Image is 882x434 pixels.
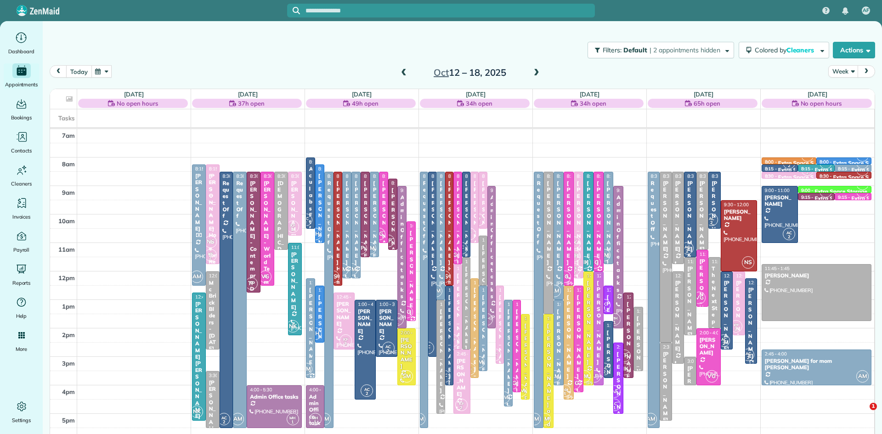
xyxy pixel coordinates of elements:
span: AM [191,271,203,283]
div: Request Off [423,180,425,246]
div: Extra Space Storage [778,160,831,166]
span: 8:45 - 11:15 [391,180,416,186]
a: [DATE] [352,90,372,98]
span: VG [693,292,706,304]
span: 2:45 - 5:00 [457,351,479,357]
span: Oct [434,67,449,78]
span: 12:30 - 3:15 [499,287,524,293]
span: DH [309,228,322,240]
span: 10:45 - 12:30 [482,237,509,243]
div: [PERSON_NAME] [764,194,796,208]
span: 8:30 - 11:30 [364,173,389,179]
span: 1:00 - 5:00 [440,301,462,307]
div: Extra Space Storage [778,174,831,180]
span: AC [786,230,792,235]
span: Colored by [755,46,817,54]
small: 2 [783,162,795,170]
div: [PERSON_NAME] [400,337,413,370]
span: 11:30 - 2:00 [712,259,736,265]
span: 9:00 - 11:00 [765,187,790,193]
small: 2 [742,354,754,362]
div: [PERSON_NAME] [711,180,718,253]
span: AC [721,337,727,342]
div: [PERSON_NAME] [724,209,755,222]
span: 11:15 - 1:15 [700,251,724,257]
span: 8:30 - 1:00 [557,173,579,179]
span: 8:30 - 12:30 [337,173,362,179]
div: [PERSON_NAME] [566,294,571,380]
span: NK [578,256,591,269]
div: [PERSON_NAME] [439,308,442,394]
div: [PERSON_NAME] [524,322,526,408]
span: AC [303,216,309,221]
span: VG [588,256,601,269]
div: Aculabs Ft [US_STATE] [309,166,312,291]
span: 12:30 - 2:30 [318,287,343,293]
span: 8:30 - 5:30 [423,173,445,179]
div: The Next Steps Program [711,265,718,365]
div: [PERSON_NAME] [556,180,561,266]
div: [PERSON_NAME] [465,265,468,351]
span: Filters: [603,46,622,54]
span: Appointments [5,80,38,89]
span: TP [382,235,395,247]
span: 8:30 - 5:30 [328,173,350,179]
div: [PERSON_NAME] Home for Retired Priests - behind Archbishop [PERSON_NAME] [209,173,217,417]
span: 10:15 - 1:45 [410,223,435,229]
span: Default [623,46,648,54]
div: [PERSON_NAME] [195,173,203,232]
span: 8:30 - 2:30 [663,173,685,179]
div: [PERSON_NAME] [546,180,551,266]
span: AM [345,263,358,276]
span: 8:30 - 10:45 [291,173,316,179]
button: today [66,65,91,78]
span: 1:30 - 5:30 [547,316,569,321]
span: VG [373,228,385,240]
button: Filters: Default | 2 appointments hidden [588,42,734,58]
span: Cleaners [786,46,816,54]
a: Filters: Default | 2 appointments hidden [583,42,734,58]
div: [PERSON_NAME] [473,180,476,266]
small: 2 [599,368,610,377]
span: 12:15 - 3:15 [748,280,773,286]
span: 2:30 - 5:00 [616,344,639,350]
div: Request Off [236,180,244,220]
span: 11:45 - 2:45 [457,265,481,271]
span: 8:30 - 5:30 [537,173,559,179]
span: LC [602,301,607,306]
span: NK [618,363,631,375]
span: 2:30 - 5:15 [663,344,685,350]
span: 8:30 - 12:00 [587,173,611,179]
span: 8:30 - 11:15 [700,173,724,179]
span: 1:00 - 4:15 [516,301,538,307]
span: 12:45 - 5:15 [195,294,220,300]
span: 8:30 - 12:30 [264,173,288,179]
div: [PERSON_NAME] - World Team [263,180,271,286]
span: 12:00 - 2:45 [724,273,749,279]
span: 8:30 - 11:30 [465,173,490,179]
span: 8:30 - 1:00 [440,173,462,179]
span: 9:30 - 12:00 [724,202,749,208]
div: [PERSON_NAME] [291,251,299,310]
span: KF [208,251,213,256]
span: 8:00 - 10:30 [309,159,334,165]
span: 12:30 - 4:15 [577,287,602,293]
span: 12:30 - 4:30 [567,287,592,293]
span: More [16,344,27,354]
span: Payroll [13,245,30,254]
span: DH [309,327,322,340]
span: NS [742,256,754,269]
a: Cleaners [4,163,39,188]
span: VG [401,306,413,318]
span: Contacts [11,146,32,155]
span: 8:30 - 5:30 [236,173,258,179]
div: [PERSON_NAME] [309,287,312,372]
small: 2 [205,254,216,263]
span: 8:30 - 5:30 [223,173,245,179]
svg: Focus search [293,7,300,14]
button: Actions [833,42,875,58]
span: 1:30 - 4:30 [524,316,546,321]
span: 9:00 - 2:00 [491,187,513,193]
div: [PERSON_NAME] [481,180,484,266]
a: Contacts [4,130,39,155]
